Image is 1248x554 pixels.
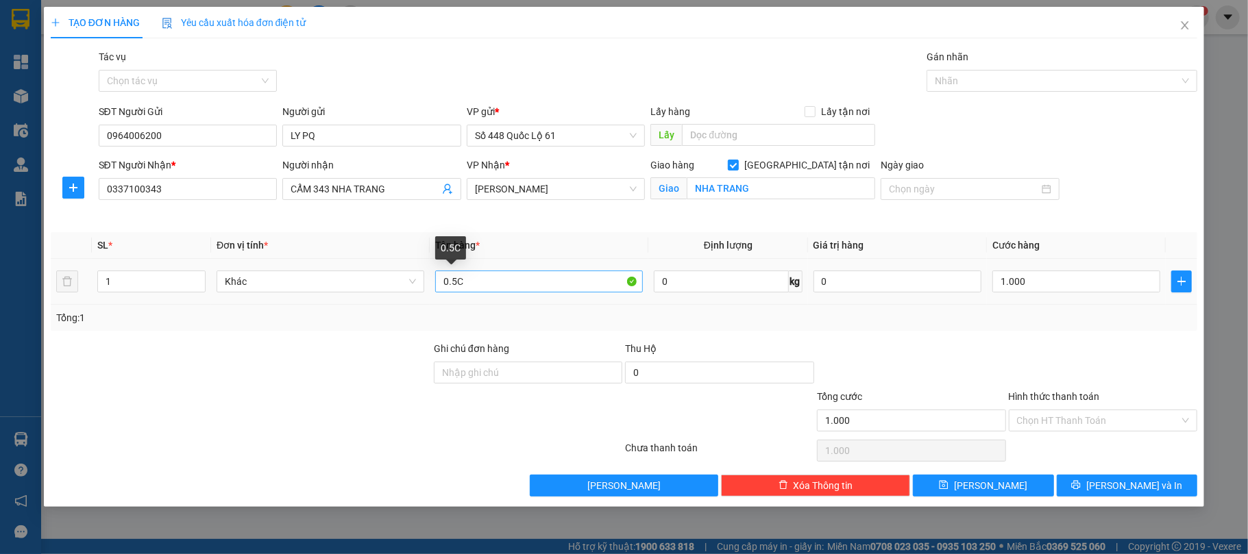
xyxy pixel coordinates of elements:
[687,177,875,199] input: Giao tận nơi
[162,17,306,28] span: Yêu cầu xuất hóa đơn điện tử
[95,74,182,89] li: VP [PERSON_NAME]
[624,440,816,464] div: Chưa thanh toán
[282,158,461,173] div: Người nhận
[99,104,278,119] div: SĐT Người Gửi
[625,343,657,354] span: Thu Hộ
[954,478,1027,493] span: [PERSON_NAME]
[282,104,461,119] div: Người gửi
[530,475,719,496] button: [PERSON_NAME]
[789,270,803,292] span: kg
[7,74,95,104] li: VP Số 448 Quốc Lộ 61
[813,270,981,292] input: 0
[816,104,875,119] span: Lấy tận nơi
[435,270,643,292] input: VD: Bàn, Ghế
[434,362,623,383] input: Ghi chú đơn hàng
[927,51,968,62] label: Gán nhãn
[587,478,661,493] span: [PERSON_NAME]
[913,475,1054,496] button: save[PERSON_NAME]
[434,343,509,354] label: Ghi chú đơn hàng
[99,158,278,173] div: SĐT Người Nhận
[794,478,853,493] span: Xóa Thông tin
[682,124,875,146] input: Dọc đường
[1172,276,1191,287] span: plus
[1179,20,1190,31] span: close
[1071,480,1081,491] span: printer
[97,240,108,251] span: SL
[217,240,268,251] span: Đơn vị tính
[225,271,416,292] span: Khác
[939,480,949,491] span: save
[817,391,862,402] span: Tổng cước
[475,179,637,199] span: Khánh Hoà
[7,7,199,58] li: Bốn Luyện Express
[650,160,694,171] span: Giao hàng
[56,310,482,325] div: Tổng: 1
[721,475,910,496] button: deleteXóa Thông tin
[704,240,753,251] span: Định lượng
[435,236,466,260] div: 0.5C
[99,51,126,62] label: Tác vụ
[475,125,637,146] span: Số 448 Quốc Lộ 61
[650,177,687,199] span: Giao
[1057,475,1198,496] button: printer[PERSON_NAME] và In
[442,184,453,194] span: user-add
[779,480,788,491] span: delete
[889,181,1039,197] input: Ngày giao
[56,270,78,292] button: delete
[162,18,173,29] img: icon
[467,160,505,171] span: VP Nhận
[1166,7,1204,45] button: Close
[51,18,60,27] span: plus
[62,177,84,199] button: plus
[881,160,924,171] label: Ngày giao
[813,240,864,251] span: Giá trị hàng
[51,17,140,28] span: TẠO ĐƠN HÀNG
[650,106,690,117] span: Lấy hàng
[1009,391,1100,402] label: Hình thức thanh toán
[650,124,682,146] span: Lấy
[739,158,875,173] span: [GEOGRAPHIC_DATA] tận nơi
[1171,270,1192,292] button: plus
[467,104,646,119] div: VP gửi
[992,240,1040,251] span: Cước hàng
[63,182,84,193] span: plus
[1086,478,1182,493] span: [PERSON_NAME] và In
